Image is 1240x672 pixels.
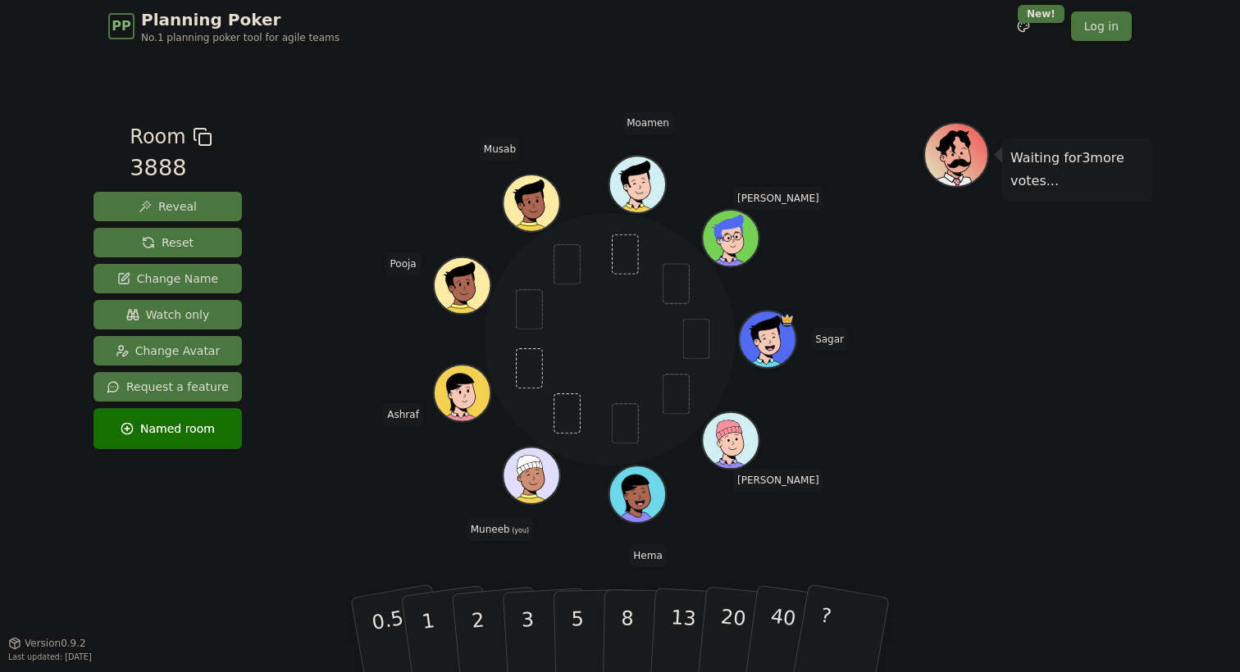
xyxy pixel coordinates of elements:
span: Named room [121,420,215,437]
button: Reveal [93,192,242,221]
div: 3888 [130,152,212,185]
span: Change Avatar [116,343,221,359]
button: Reset [93,228,242,257]
span: Change Name [117,270,218,287]
span: PP [112,16,130,36]
div: New! [1018,5,1064,23]
button: Named room [93,408,242,449]
a: PPPlanning PokerNo.1 planning poker tool for agile teams [108,8,340,44]
span: Planning Poker [141,8,340,31]
span: Click to change your name [811,328,848,351]
a: Log in [1071,11,1132,41]
button: Request a feature [93,372,242,402]
button: New! [1009,11,1038,41]
p: Waiting for 3 more votes... [1010,147,1145,193]
span: Click to change your name [480,138,520,161]
span: (you) [510,527,530,534]
span: Click to change your name [733,469,823,492]
button: Click to change your avatar [504,448,558,502]
span: Sagar is the host [780,312,794,326]
span: Watch only [126,306,210,323]
span: Click to change your name [622,111,673,134]
button: Watch only [93,300,242,329]
span: Last updated: [DATE] [8,652,92,661]
span: Click to change your name [467,518,533,541]
span: Click to change your name [733,187,823,210]
button: Version0.9.2 [8,637,86,650]
span: Version 0.9.2 [25,637,86,650]
span: Reveal [139,198,197,215]
button: Change Avatar [93,336,242,366]
button: Change Name [93,264,242,293]
span: Click to change your name [629,544,666,567]
span: Click to change your name [383,403,423,426]
span: Request a feature [107,379,229,395]
span: No.1 planning poker tool for agile teams [141,31,340,44]
span: Room [130,122,185,152]
span: Click to change your name [386,252,421,275]
span: Reset [142,234,194,251]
